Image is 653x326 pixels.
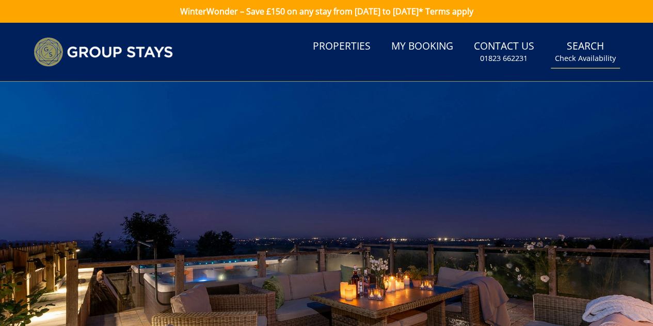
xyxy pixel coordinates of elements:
[387,35,457,58] a: My Booking
[309,35,375,58] a: Properties
[551,35,620,69] a: SearchCheck Availability
[34,37,173,67] img: Group Stays
[470,35,538,69] a: Contact Us01823 662231
[555,53,616,64] small: Check Availability
[480,53,528,64] small: 01823 662231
